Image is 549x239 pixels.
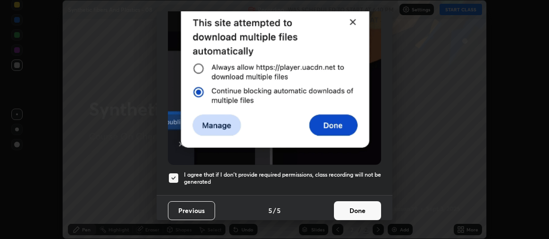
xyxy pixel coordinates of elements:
[268,205,272,215] h4: 5
[334,201,381,220] button: Done
[168,201,215,220] button: Previous
[273,205,276,215] h4: /
[277,205,281,215] h4: 5
[184,171,381,186] h5: I agree that if I don't provide required permissions, class recording will not be generated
